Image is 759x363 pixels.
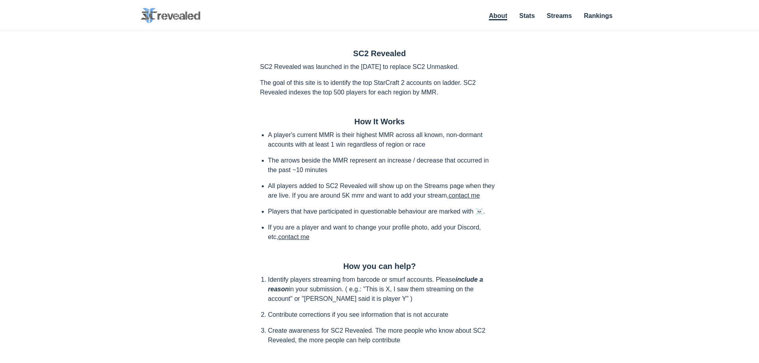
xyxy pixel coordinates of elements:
[260,49,499,58] h2: SC2 Revealed
[519,12,535,19] a: Stats
[584,12,612,19] a: Rankings
[268,276,483,292] span: include a reason
[268,223,499,242] li: If you are a player and want to change your profile photo, add your Discord, etc,
[260,78,499,97] p: The goal of this site is to identify the top StarCraft 2 accounts on ladder. SC2 Revealed indexes...
[141,8,200,24] img: SC2 Revealed
[268,275,499,304] li: Identify players streaming from barcode or smurf accounts. Please in your submission. ( e.g.: "Th...
[268,130,499,149] li: A player's current MMR is their highest MMR across all known, non-dormant accounts with at least ...
[268,310,499,320] li: Contribute corrections if you see information that is not accurate
[268,207,499,216] li: Players that have participated in questionable behaviour are marked with ☠️.
[268,181,499,200] li: All players added to SC2 Revealed will show up on the Streams page when they are live. If you are...
[489,12,507,20] a: About
[268,326,499,345] li: Create awareness for SC2 Revealed. The more people who know about SC2 Revealed, the more people c...
[260,62,499,72] p: SC2 Revealed was launched in the [DATE] to replace SC2 Unmasked.
[278,233,309,240] a: contact me
[547,12,572,19] a: Streams
[260,262,499,271] h2: How you can help?
[449,192,480,199] a: contact me
[268,156,499,175] li: The arrows beside the MMR represent an increase / decrease that occurred in the past ~10 minutes
[260,117,499,126] h2: How It Works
